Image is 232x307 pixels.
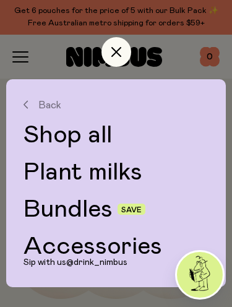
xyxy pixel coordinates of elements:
[121,206,142,214] span: Save
[24,99,208,110] button: Back
[24,160,208,184] a: Plant milks
[24,234,208,259] a: Accessories
[38,99,61,110] span: Back
[24,197,113,222] a: Bundles
[24,123,208,147] a: Shop all
[177,252,223,298] img: agent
